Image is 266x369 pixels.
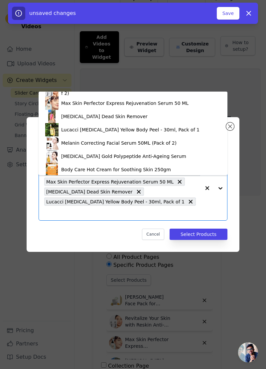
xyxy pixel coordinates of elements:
[226,122,234,130] button: Close modal
[29,10,76,16] span: unsaved changes
[170,229,227,240] button: Select Products
[61,126,199,133] div: Lucacci [MEDICAL_DATA] Yellow Body Peel - 30ml, Pack of 1
[45,110,59,123] img: product thumbnail
[46,178,174,185] span: Max Skin Perfector Express Rejuvenation Serum 50 ML
[45,150,59,163] img: product thumbnail
[45,97,59,110] img: product thumbnail
[46,188,133,195] span: [MEDICAL_DATA] Dead Skin Remover
[61,153,186,160] div: [MEDICAL_DATA] Gold Polypeptide Anti-Ageing Serum
[45,136,59,150] img: product thumbnail
[238,342,258,362] div: Open chat
[46,198,185,205] span: Lucacci [MEDICAL_DATA] Yellow Body Peel - 30ml, Pack of 1
[61,113,148,120] div: [MEDICAL_DATA] Dead Skin Remover
[45,123,59,136] img: product thumbnail
[61,100,189,107] div: Max Skin Perfector Express Rejuvenation Serum 50 ML
[217,7,239,20] button: Save
[61,140,177,146] div: Melanin Correcting Facial Serum 50ML (Pack of 2)
[142,229,164,240] button: Cancel
[45,163,59,176] img: product thumbnail
[61,166,171,173] div: Body Care Hot Cream for Soothing Skin 250gm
